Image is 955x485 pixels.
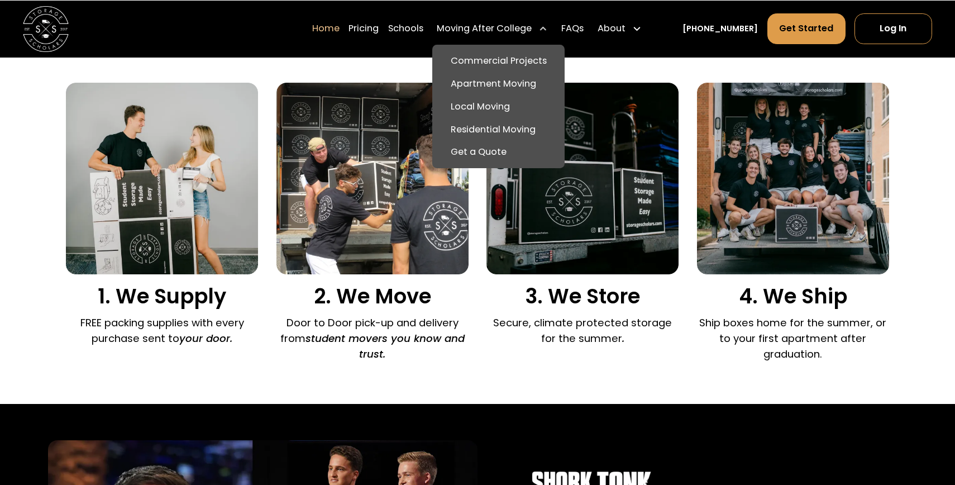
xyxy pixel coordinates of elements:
a: Apartment Moving [437,72,560,95]
img: We ship your belongings. [697,83,889,275]
a: Log In [854,13,932,44]
p: Ship boxes home for the summer, or to your first apartment after graduation. [697,315,889,362]
a: FAQs [561,13,584,45]
img: We store your boxes. [486,83,679,275]
p: Secure, climate protected storage for the summer [486,315,679,346]
img: We supply packing materials. [66,83,258,275]
div: Moving After College [432,13,552,45]
em: your door. [179,331,232,345]
div: About [593,13,646,45]
a: [PHONE_NUMBER] [682,22,758,34]
a: Local Moving [437,95,560,118]
a: Commercial Projects [437,49,560,72]
a: Residential Moving [437,118,560,141]
em: student movers you know and trust. [305,331,465,361]
p: Door to Door pick-up and delivery from [276,315,469,362]
a: Get a Quote [437,141,560,164]
em: . [622,331,624,345]
img: Storage Scholars main logo [23,6,69,51]
img: Door to door pick and delivery. [276,83,469,275]
a: Home [312,13,340,45]
a: Pricing [348,13,379,45]
h3: 2. We Move [276,284,469,308]
h3: 1. We Supply [66,284,258,308]
h3: 4. We Ship [697,284,889,308]
h3: 3. We Store [486,284,679,308]
a: Get Started [767,13,846,44]
nav: Moving After College [432,45,565,168]
p: FREE packing supplies with every purchase sent to [66,315,258,346]
div: About [598,22,625,36]
div: Moving After College [437,22,532,36]
a: Schools [388,13,423,45]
